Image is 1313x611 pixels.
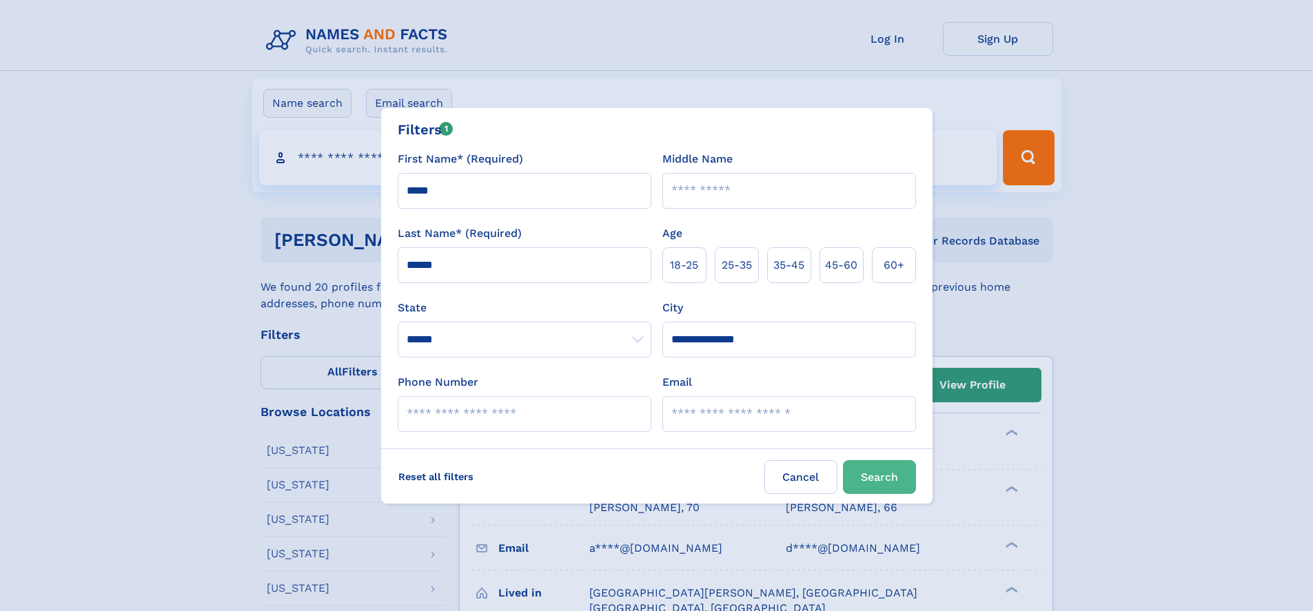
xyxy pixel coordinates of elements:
[662,374,692,391] label: Email
[662,151,733,167] label: Middle Name
[662,300,683,316] label: City
[398,225,522,242] label: Last Name* (Required)
[398,300,651,316] label: State
[884,257,904,273] span: 60+
[773,257,804,273] span: 35‑45
[825,257,857,273] span: 45‑60
[398,374,478,391] label: Phone Number
[398,151,523,167] label: First Name* (Required)
[722,257,752,273] span: 25‑35
[843,460,916,494] button: Search
[764,460,837,494] label: Cancel
[670,257,698,273] span: 18‑25
[662,225,682,242] label: Age
[389,460,482,493] label: Reset all filters
[398,119,454,140] div: Filters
